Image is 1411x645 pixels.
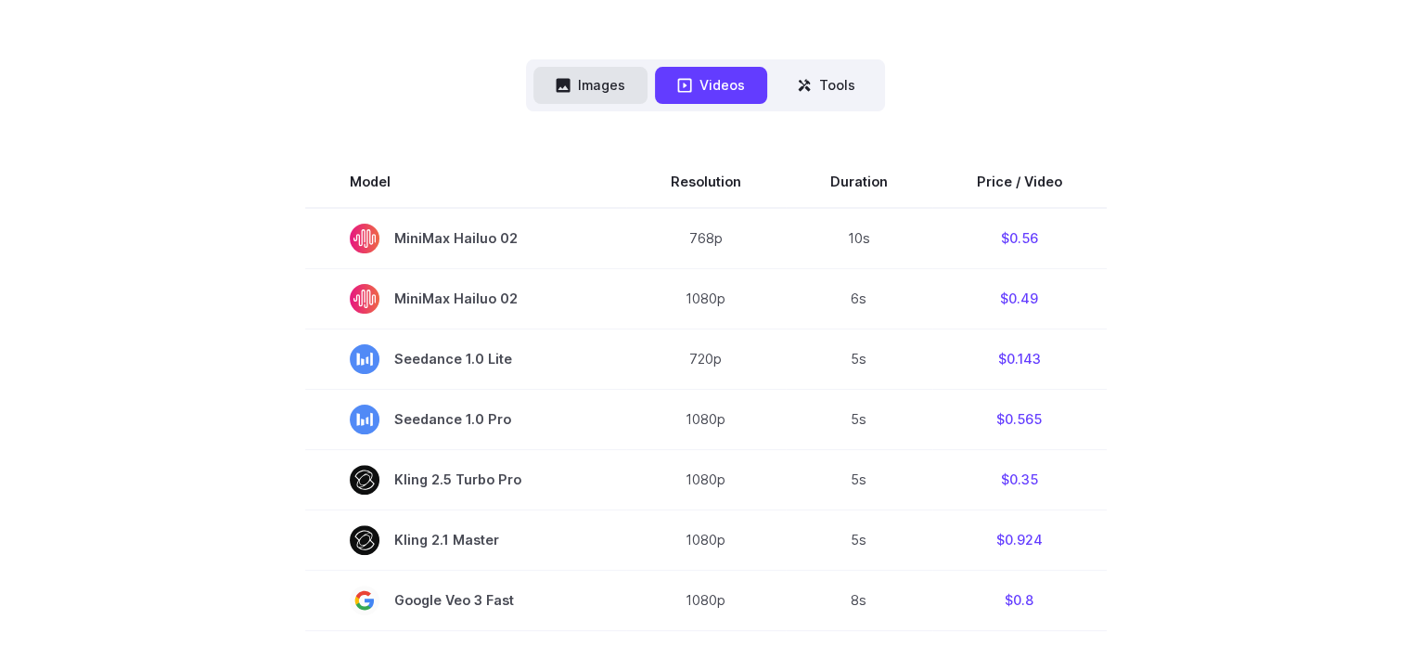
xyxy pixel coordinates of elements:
th: Price / Video [932,156,1107,208]
td: 5s [786,389,932,449]
td: $0.143 [932,329,1107,389]
td: 10s [786,208,932,269]
td: 1080p [626,268,786,329]
td: $0.924 [932,510,1107,570]
button: Tools [775,67,878,103]
button: Images [533,67,648,103]
span: Seedance 1.0 Lite [350,344,582,374]
button: Videos [655,67,767,103]
td: 5s [786,329,932,389]
span: MiniMax Hailuo 02 [350,284,582,314]
th: Duration [786,156,932,208]
td: 1080p [626,570,786,630]
td: 6s [786,268,932,329]
td: 1080p [626,449,786,510]
span: Seedance 1.0 Pro [350,405,582,434]
span: MiniMax Hailuo 02 [350,224,582,253]
td: $0.565 [932,389,1107,449]
td: 720p [626,329,786,389]
td: 1080p [626,510,786,570]
td: 768p [626,208,786,269]
td: 8s [786,570,932,630]
th: Model [305,156,626,208]
span: Kling 2.5 Turbo Pro [350,465,582,495]
td: $0.35 [932,449,1107,510]
td: $0.49 [932,268,1107,329]
th: Resolution [626,156,786,208]
td: 1080p [626,389,786,449]
span: Google Veo 3 Fast [350,586,582,615]
td: $0.56 [932,208,1107,269]
span: Kling 2.1 Master [350,525,582,555]
td: 5s [786,449,932,510]
td: 5s [786,510,932,570]
td: $0.8 [932,570,1107,630]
